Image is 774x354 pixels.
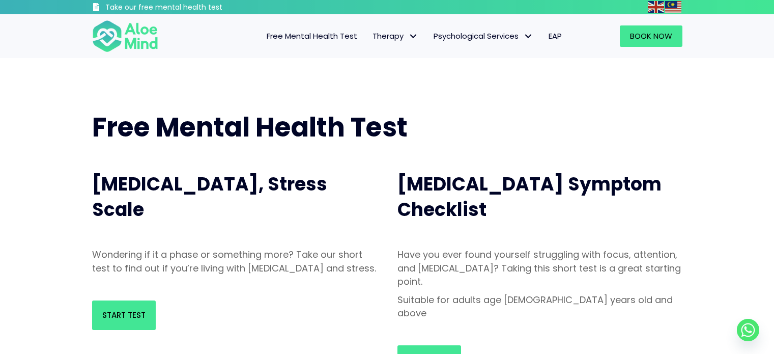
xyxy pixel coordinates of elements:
p: Suitable for adults age [DEMOGRAPHIC_DATA] years old and above [397,293,682,320]
p: Have you ever found yourself struggling with focus, attention, and [MEDICAL_DATA]? Taking this sh... [397,248,682,288]
span: Start Test [102,310,146,320]
a: Take our free mental health test [92,3,277,14]
nav: Menu [171,25,569,47]
span: Therapy [372,31,418,41]
a: EAP [541,25,569,47]
a: Free Mental Health Test [259,25,365,47]
span: [MEDICAL_DATA] Symptom Checklist [397,171,662,223]
span: Therapy: submenu [406,29,421,44]
span: Free Mental Health Test [92,108,408,146]
a: Whatsapp [737,319,759,341]
span: Psychological Services: submenu [521,29,536,44]
span: Free Mental Health Test [267,31,357,41]
a: Start Test [92,301,156,330]
h3: Take our free mental health test [105,3,277,13]
p: Wondering if it a phase or something more? Take our short test to find out if you’re living with ... [92,248,377,275]
span: [MEDICAL_DATA], Stress Scale [92,171,327,223]
img: ms [665,1,681,13]
img: en [648,1,664,13]
a: Book Now [620,25,682,47]
img: Aloe mind Logo [92,19,158,53]
a: TherapyTherapy: submenu [365,25,426,47]
span: EAP [549,31,562,41]
span: Psychological Services [434,31,533,41]
a: English [648,1,665,13]
a: Psychological ServicesPsychological Services: submenu [426,25,541,47]
span: Book Now [630,31,672,41]
a: Malay [665,1,682,13]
